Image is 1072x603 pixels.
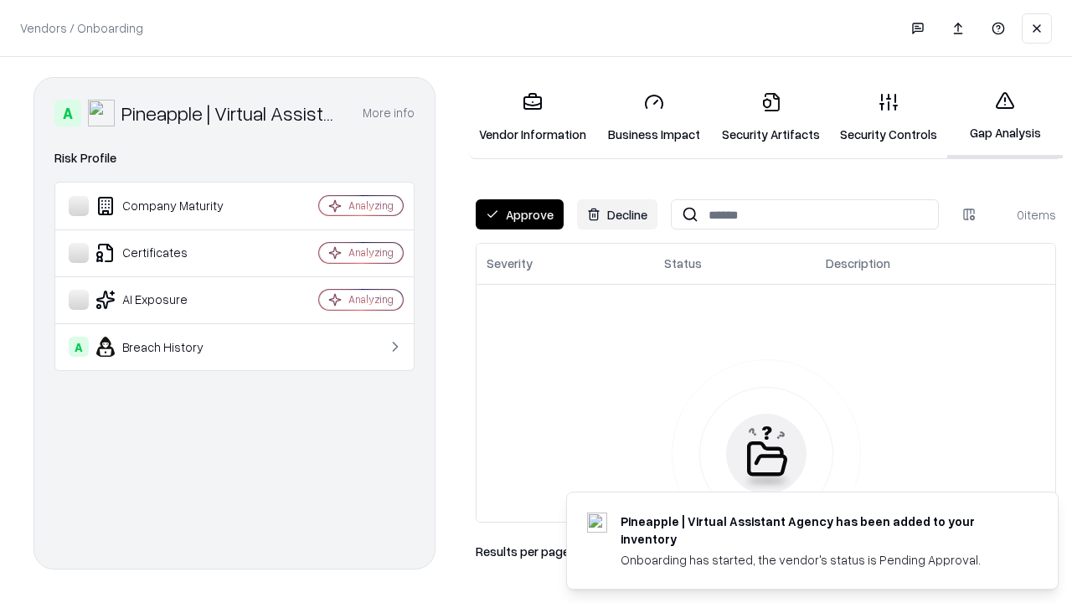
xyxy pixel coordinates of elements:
[69,196,269,216] div: Company Maturity
[826,255,890,272] div: Description
[947,77,1063,158] a: Gap Analysis
[88,100,115,126] img: Pineapple | Virtual Assistant Agency
[664,255,702,272] div: Status
[621,513,1018,548] div: Pineapple | Virtual Assistant Agency has been added to your inventory
[69,290,269,310] div: AI Exposure
[487,255,533,272] div: Severity
[587,513,607,533] img: trypineapple.com
[830,79,947,157] a: Security Controls
[69,337,269,357] div: Breach History
[476,543,572,560] p: Results per page:
[469,79,596,157] a: Vendor Information
[69,337,89,357] div: A
[577,199,657,229] button: Decline
[348,245,394,260] div: Analyzing
[348,292,394,307] div: Analyzing
[596,79,712,157] a: Business Impact
[363,98,415,128] button: More info
[476,199,564,229] button: Approve
[20,19,143,37] p: Vendors / Onboarding
[54,148,415,168] div: Risk Profile
[69,243,269,263] div: Certificates
[712,79,830,157] a: Security Artifacts
[989,206,1056,224] div: 0 items
[621,551,1018,569] div: Onboarding has started, the vendor's status is Pending Approval.
[348,198,394,213] div: Analyzing
[54,100,81,126] div: A
[121,100,343,126] div: Pineapple | Virtual Assistant Agency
